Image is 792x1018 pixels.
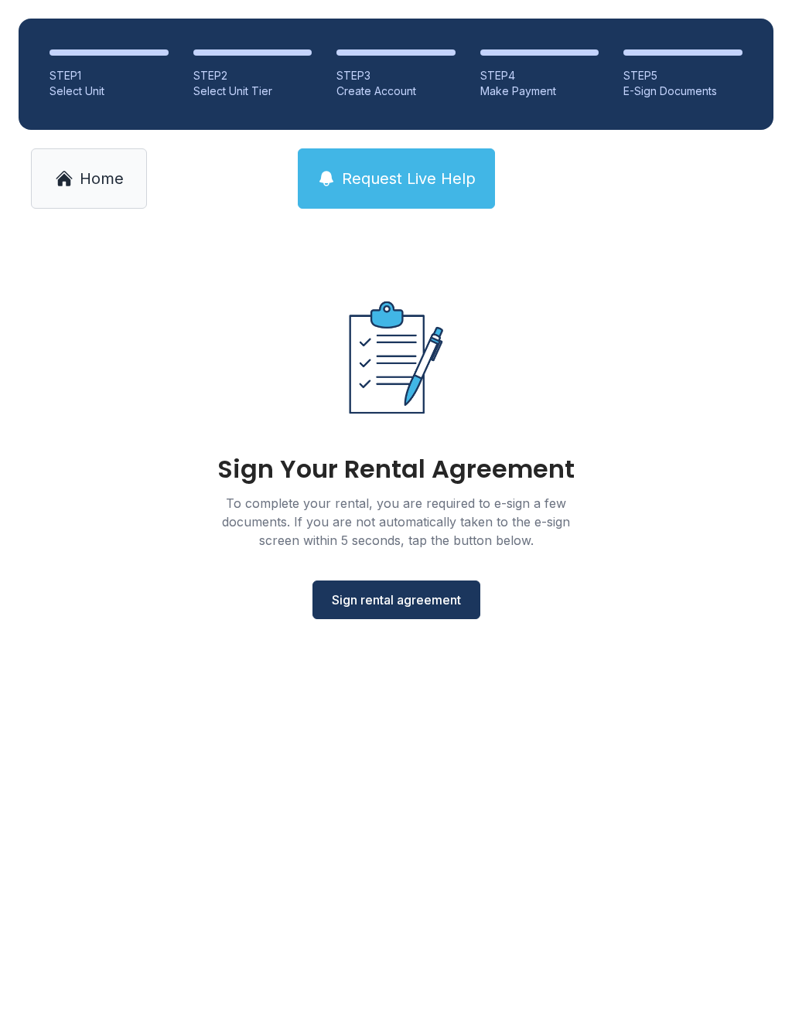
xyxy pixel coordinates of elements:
div: STEP 5 [623,68,742,83]
div: Select Unit Tier [193,83,312,99]
div: Select Unit [49,83,169,99]
span: Sign rental agreement [332,591,461,609]
span: Home [80,168,124,189]
div: STEP 3 [336,68,456,83]
div: STEP 2 [193,68,312,83]
span: Request Live Help [342,168,476,189]
div: STEP 4 [480,68,599,83]
div: E-Sign Documents [623,83,742,99]
div: STEP 1 [49,68,169,83]
div: Create Account [336,83,456,99]
div: Make Payment [480,83,599,99]
div: Sign Your Rental Agreement [217,457,575,482]
div: To complete your rental, you are required to e-sign a few documents. If you are not automatically... [203,494,589,550]
img: Rental agreement document illustration [316,277,476,438]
